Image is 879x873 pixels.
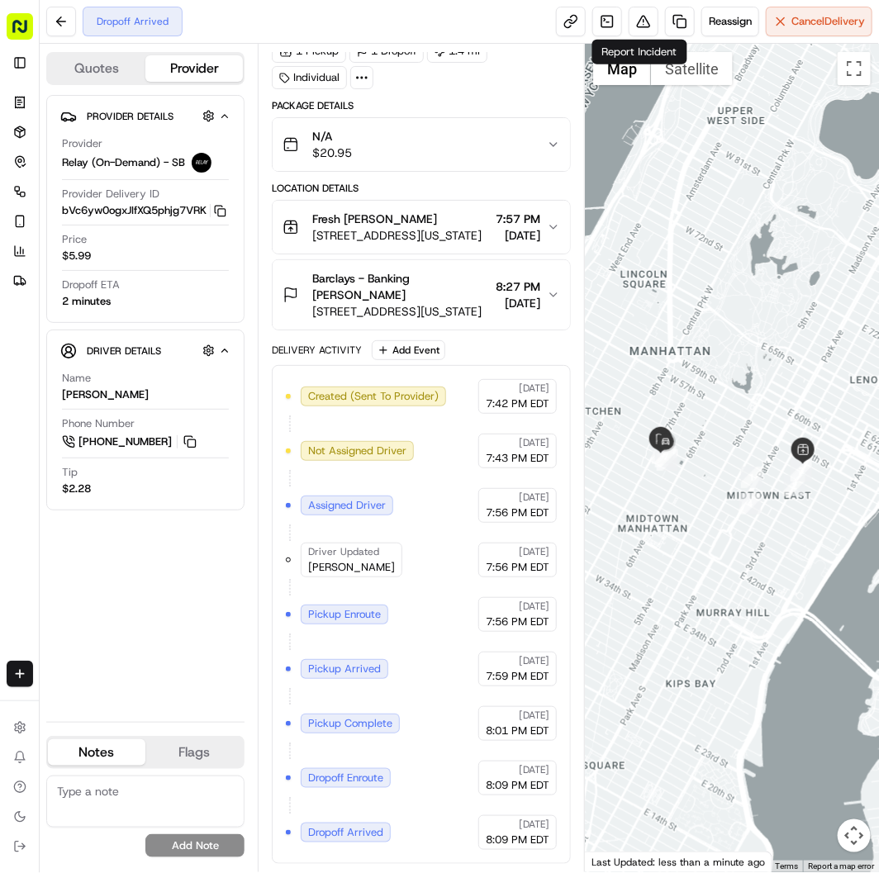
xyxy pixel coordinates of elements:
[308,825,383,840] span: Dropoff Arrived
[17,66,301,93] p: Welcome 👋
[17,241,30,254] div: 📗
[486,505,549,520] span: 7:56 PM EDT
[56,158,271,174] div: Start new chat
[62,482,91,496] div: $2.28
[78,434,172,449] span: [PHONE_NUMBER]
[652,443,673,464] div: 6
[312,227,482,244] span: [STREET_ADDRESS][US_STATE]
[709,14,752,29] span: Reassign
[62,203,226,218] button: bVc6yw0ogxJIfXQ5phjg7VRK
[62,294,111,309] div: 2 minutes
[312,211,437,227] span: Fresh [PERSON_NAME]
[592,40,687,64] div: Report Incident
[312,303,489,320] span: [STREET_ADDRESS][US_STATE]
[308,545,379,558] span: Driver Updated
[585,852,772,872] div: Last Updated: less than a minute ago
[48,739,145,766] button: Notes
[308,498,386,513] span: Assigned Driver
[273,118,570,171] button: N/A$20.95
[43,107,297,124] input: Got a question? Start typing here...
[791,460,812,482] div: 3
[273,260,570,330] button: Barclays - Banking [PERSON_NAME][STREET_ADDRESS][US_STATE]8:27 PM[DATE]
[56,174,209,187] div: We're available if you need us!
[116,279,200,292] a: Powered byPylon
[145,55,243,82] button: Provider
[308,607,381,622] span: Pickup Enroute
[838,52,871,85] button: Toggle fullscreen view
[62,187,159,202] span: Provider Delivery ID
[496,278,540,295] span: 8:27 PM
[17,17,50,50] img: Nash
[62,387,149,402] div: [PERSON_NAME]
[62,155,185,170] span: Relay (On-Demand) - SB
[62,232,87,247] span: Price
[486,778,549,793] span: 8:09 PM EDT
[486,724,549,738] span: 8:01 PM EDT
[791,14,865,29] span: Cancel Delivery
[272,344,362,357] div: Delivery Activity
[87,344,161,358] span: Driver Details
[775,861,798,871] a: Terms (opens in new tab)
[60,337,230,364] button: Driver Details
[62,278,120,292] span: Dropoff ETA
[48,55,145,82] button: Quotes
[589,851,644,872] a: Open this area in Google Maps (opens a new window)
[519,763,549,776] span: [DATE]
[657,449,678,471] div: 5
[655,446,677,467] div: 7
[308,389,439,404] span: Created (Sent To Provider)
[60,102,230,130] button: Provider Details
[272,66,347,89] div: Individual
[519,436,549,449] span: [DATE]
[192,153,211,173] img: relay_logo_black.png
[766,7,872,36] button: CancelDelivery
[808,861,874,871] a: Report a map error
[519,654,549,667] span: [DATE]
[519,382,549,395] span: [DATE]
[784,475,805,496] div: 2
[87,110,173,123] span: Provider Details
[593,52,651,85] button: Show street map
[62,249,91,263] span: $5.99
[272,99,571,112] div: Package Details
[164,280,200,292] span: Pylon
[140,241,153,254] div: 💻
[312,145,352,161] span: $20.95
[838,819,871,852] button: Map camera controls
[701,7,759,36] button: Reassign
[17,158,46,187] img: 1736555255976-a54dd68f-1ca7-489b-9aae-adbdc363a1c4
[486,560,549,575] span: 7:56 PM EDT
[589,851,644,872] img: Google
[308,662,381,676] span: Pickup Arrived
[312,128,352,145] span: N/A
[145,739,243,766] button: Flags
[62,416,135,431] span: Phone Number
[133,233,272,263] a: 💻API Documentation
[519,545,549,558] span: [DATE]
[308,771,383,785] span: Dropoff Enroute
[486,833,549,847] span: 8:09 PM EDT
[651,52,733,85] button: Show satellite imagery
[33,240,126,256] span: Knowledge Base
[308,716,392,731] span: Pickup Complete
[308,560,395,575] span: [PERSON_NAME]
[519,600,549,613] span: [DATE]
[486,614,549,629] span: 7:56 PM EDT
[272,182,571,195] div: Location Details
[741,467,763,488] div: 1
[486,451,549,466] span: 7:43 PM EDT
[62,136,102,151] span: Provider
[308,444,406,458] span: Not Assigned Driver
[496,211,540,227] span: 7:57 PM
[739,493,761,515] div: 4
[281,163,301,183] button: Start new chat
[62,371,91,386] span: Name
[496,295,540,311] span: [DATE]
[519,709,549,722] span: [DATE]
[519,818,549,831] span: [DATE]
[486,396,549,411] span: 7:42 PM EDT
[62,433,199,451] a: [PHONE_NUMBER]
[496,227,540,244] span: [DATE]
[486,669,549,684] span: 7:59 PM EDT
[10,233,133,263] a: 📗Knowledge Base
